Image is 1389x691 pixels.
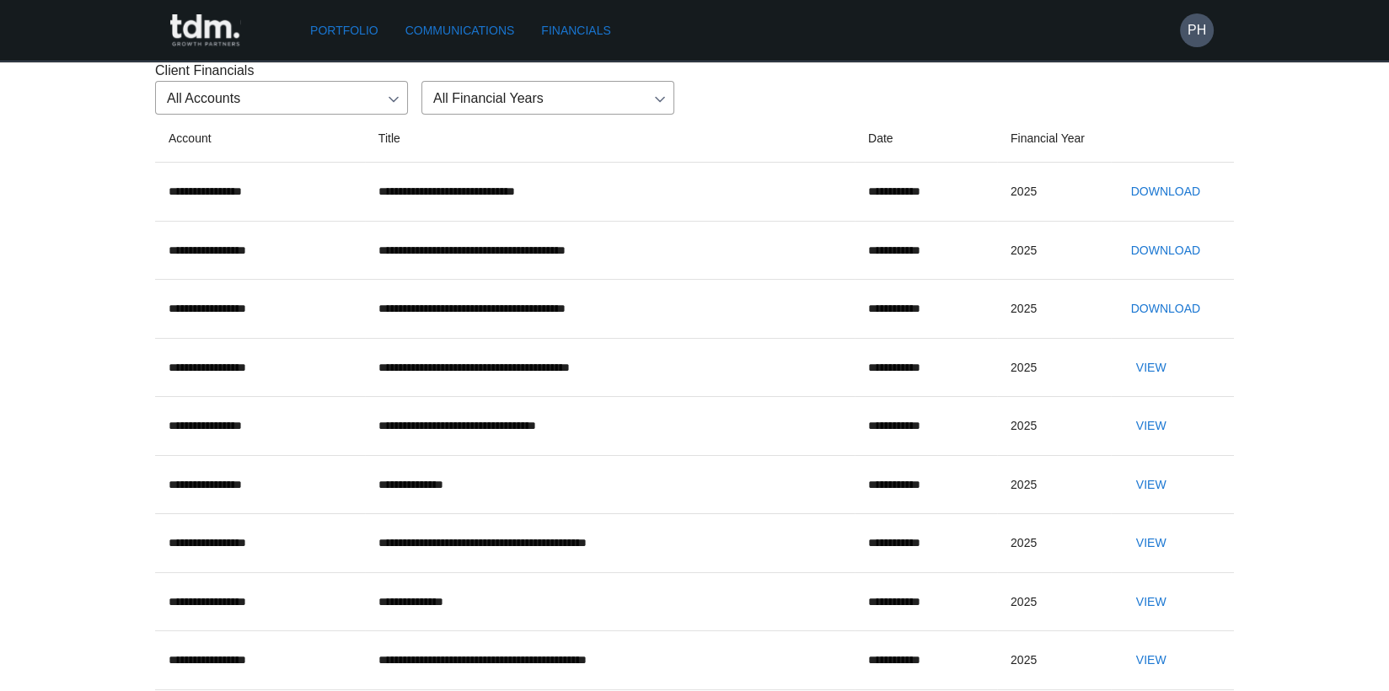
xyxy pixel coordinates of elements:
[1188,20,1206,40] h6: PH
[997,280,1111,339] td: 2025
[1124,293,1207,324] button: Download
[399,15,522,46] a: Communications
[365,115,855,163] th: Title
[997,631,1111,690] td: 2025
[534,15,617,46] a: Financials
[997,115,1111,163] th: Financial Year
[1124,645,1178,676] button: View
[997,221,1111,280] td: 2025
[1124,528,1178,559] button: View
[997,163,1111,222] td: 2025
[997,397,1111,456] td: 2025
[155,115,365,163] th: Account
[997,572,1111,631] td: 2025
[997,455,1111,514] td: 2025
[1124,587,1178,618] button: View
[1124,469,1178,501] button: View
[303,15,385,46] a: Portfolio
[997,338,1111,397] td: 2025
[155,61,1234,81] p: Client Financials
[1124,176,1207,207] button: Download
[997,514,1111,573] td: 2025
[1124,352,1178,383] button: View
[855,115,997,163] th: Date
[1180,13,1214,47] button: PH
[155,81,408,115] div: All Accounts
[1124,410,1178,442] button: View
[421,81,674,115] div: All Financial Years
[1124,235,1207,266] button: Download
